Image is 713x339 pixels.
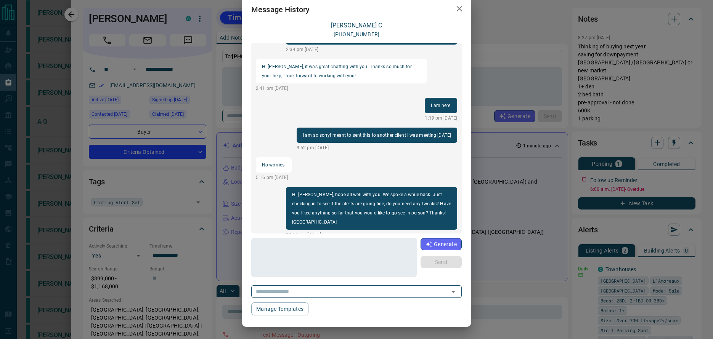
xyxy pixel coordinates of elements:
[297,144,457,151] p: 3:52 pm [DATE]
[256,85,427,92] p: 2:41 pm [DATE]
[303,131,451,140] p: I am so sorry! meant to sent this to another client I was meeting [DATE]
[421,238,462,250] button: Generate
[286,231,457,238] p: 12:51 pm [DATE]
[448,286,459,297] button: Open
[292,190,451,227] p: Hi [PERSON_NAME], hope all well with you. We spoke a while back. Just checking in to see if the a...
[256,174,292,181] p: 5:16 pm [DATE]
[286,46,457,53] p: 2:34 pm [DATE]
[262,62,421,80] p: Hi [PERSON_NAME], it was great chatting with you. Thanks so much for your help, I look forward to...
[425,115,457,122] p: 1:19 pm [DATE]
[334,30,379,38] p: [PHONE_NUMBER]
[251,302,308,315] button: Manage Templates
[331,22,382,29] a: [PERSON_NAME] C
[431,101,451,110] p: I am here
[262,160,286,169] p: No worries!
